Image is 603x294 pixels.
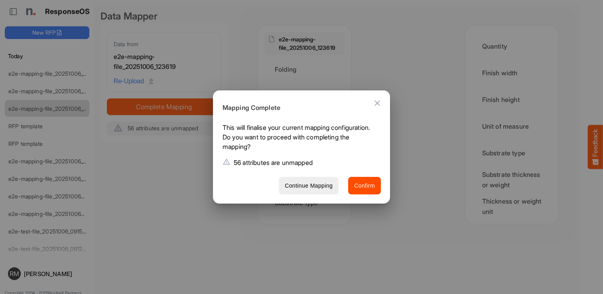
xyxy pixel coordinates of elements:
button: Continue Mapping [279,177,339,195]
p: This will finalise your current mapping configuration. Do you want to proceed with completing the... [223,123,374,155]
h6: Mapping Complete [223,103,374,113]
span: Confirm [354,181,375,191]
p: 56 attributes are unmapped [234,158,313,167]
span: Continue Mapping [285,181,333,191]
button: Confirm [348,177,381,195]
button: Close dialog [368,94,387,113]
